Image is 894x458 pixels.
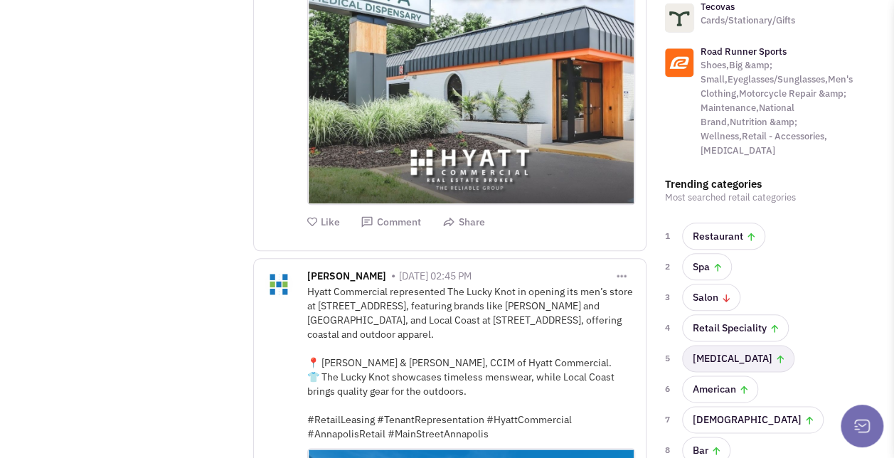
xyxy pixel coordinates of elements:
[665,443,674,457] span: 8
[682,284,740,311] a: Salon
[321,215,340,228] span: Like
[682,253,732,280] a: Spa
[665,48,693,77] img: www.roadrunnersports.com
[307,284,635,441] div: Hyatt Commercial represented The Lucky Knot in opening its men’s store at [STREET_ADDRESS], featu...
[701,46,787,58] a: Road Runner Sports
[665,290,674,304] span: 3
[665,412,674,427] span: 7
[701,14,795,28] p: Cards/Stationary/Gifts
[665,382,674,396] span: 6
[665,229,674,243] span: 1
[399,270,472,282] span: [DATE] 02:45 PM
[307,215,340,229] button: Like
[665,191,853,205] p: Most searched retail categories
[682,345,794,372] a: [MEDICAL_DATA]
[307,270,386,286] span: [PERSON_NAME]
[665,178,853,191] h3: Trending categories
[665,4,693,32] img: www.tecovas.com
[665,351,674,366] span: 5
[442,215,485,229] button: Share
[682,314,789,341] a: Retail Speciality
[682,406,824,433] a: [DEMOGRAPHIC_DATA]
[665,321,674,335] span: 4
[701,58,853,158] p: Shoes,Big &amp; Small,Eyeglasses/Sunglasses,Men's Clothing,Motorcycle Repair &amp; Maintenance,Na...
[665,260,674,274] span: 2
[682,223,765,250] a: Restaurant
[361,215,421,229] button: Comment
[682,376,758,403] a: American
[701,1,735,13] a: Tecovas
